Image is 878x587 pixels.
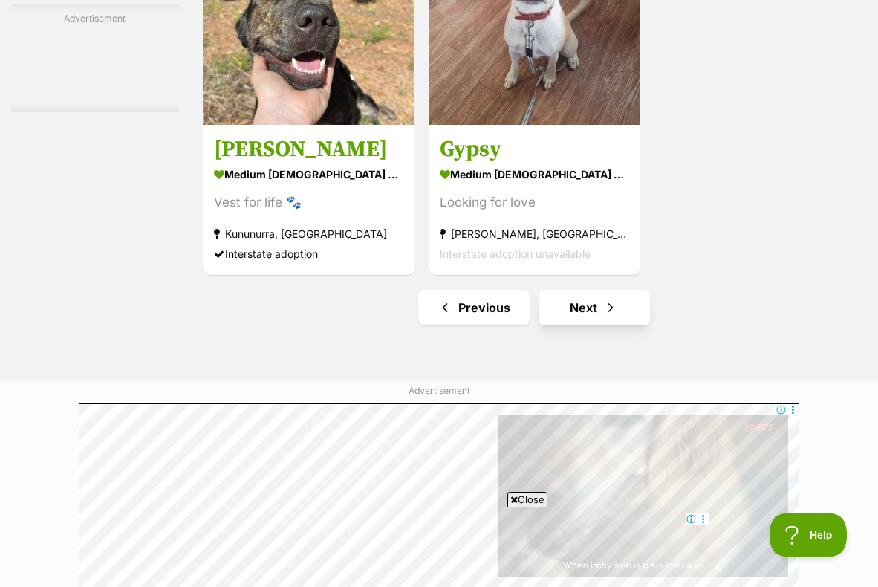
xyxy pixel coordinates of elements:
[214,135,403,163] h3: [PERSON_NAME]
[429,124,640,275] a: Gypsy medium [DEMOGRAPHIC_DATA] Dog Looking for love [PERSON_NAME], [GEOGRAPHIC_DATA] Interstate ...
[201,290,867,325] nav: Pagination
[169,513,709,580] iframe: Advertisement
[440,135,629,163] h3: Gypsy
[770,513,848,557] iframe: Help Scout Beacon - Open
[507,492,547,507] span: Close
[11,4,179,112] div: Advertisement
[440,192,629,213] div: Looking for love
[440,163,629,185] strong: medium [DEMOGRAPHIC_DATA] Dog
[214,244,403,264] div: Interstate adoption
[214,163,403,185] strong: medium [DEMOGRAPHIC_DATA] Dog
[214,224,403,244] strong: Kununurra, [GEOGRAPHIC_DATA]
[440,224,629,244] strong: [PERSON_NAME], [GEOGRAPHIC_DATA]
[539,290,650,325] a: Next page
[440,247,591,260] span: Interstate adoption unavailable
[418,290,530,325] a: Previous page
[203,124,414,275] a: [PERSON_NAME] medium [DEMOGRAPHIC_DATA] Dog Vest for life 🐾 Kununurra, [GEOGRAPHIC_DATA] Intersta...
[214,192,403,213] div: Vest for life 🐾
